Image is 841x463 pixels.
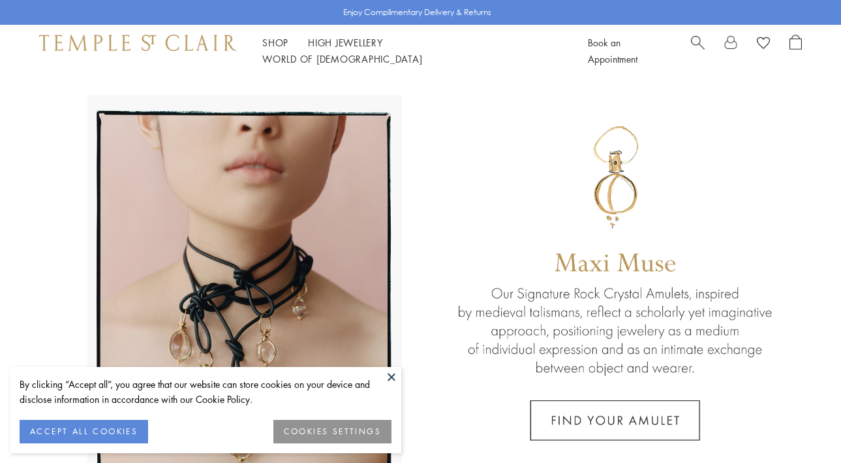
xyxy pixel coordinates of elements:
button: COOKIES SETTINGS [273,420,391,443]
p: Enjoy Complimentary Delivery & Returns [343,6,491,19]
iframe: Gorgias live chat messenger [776,402,828,450]
a: View Wishlist [757,35,770,54]
img: Temple St. Clair [39,35,236,50]
a: Book an Appointment [588,36,637,65]
nav: Main navigation [262,35,558,67]
a: High JewelleryHigh Jewellery [308,36,383,49]
a: Search [691,35,705,67]
button: ACCEPT ALL COOKIES [20,420,148,443]
a: World of [DEMOGRAPHIC_DATA]World of [DEMOGRAPHIC_DATA] [262,52,422,65]
a: ShopShop [262,36,288,49]
a: Open Shopping Bag [789,35,802,67]
div: By clicking “Accept all”, you agree that our website can store cookies on your device and disclos... [20,377,391,407]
